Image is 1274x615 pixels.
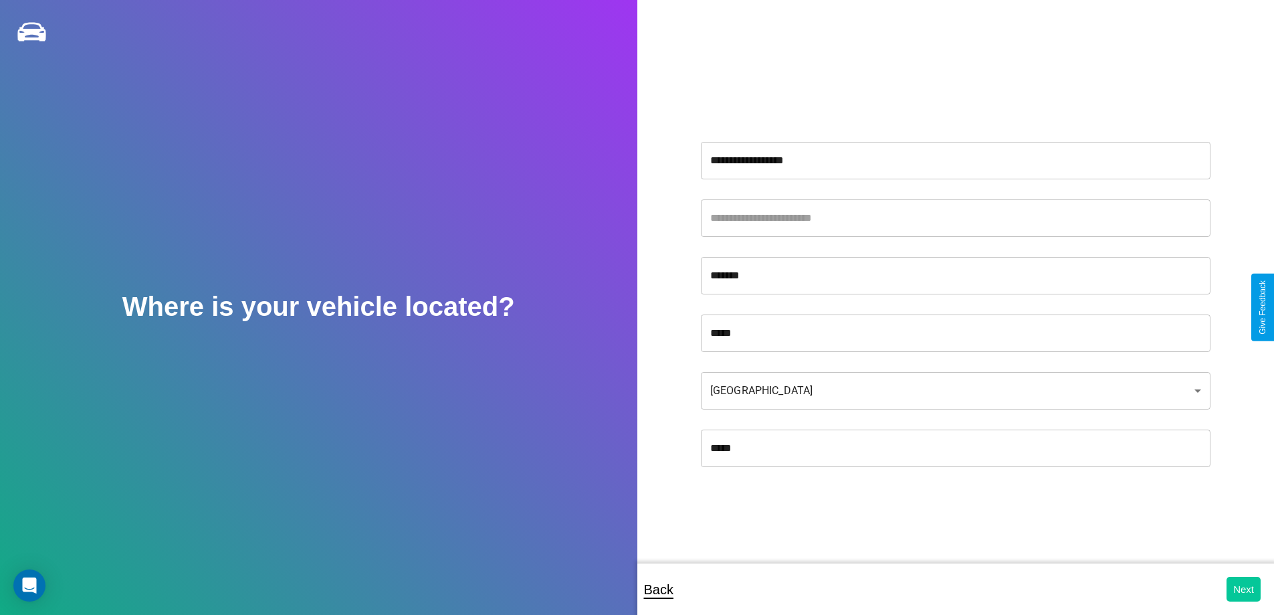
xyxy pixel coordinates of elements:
[1258,280,1267,335] div: Give Feedback
[644,578,673,602] p: Back
[1227,577,1261,602] button: Next
[701,372,1210,410] div: [GEOGRAPHIC_DATA]
[13,569,45,602] div: Open Intercom Messenger
[122,292,515,322] h2: Where is your vehicle located?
